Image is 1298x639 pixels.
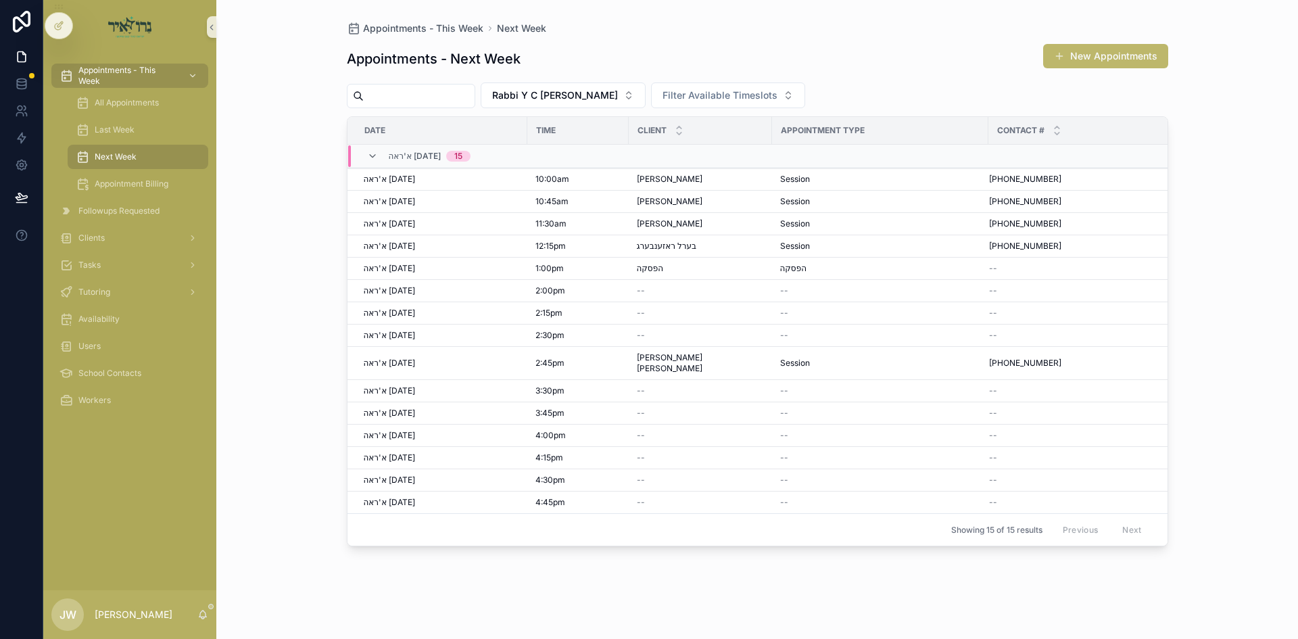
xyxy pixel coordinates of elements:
[989,475,997,486] span: --
[989,408,997,419] span: --
[59,607,76,623] span: JW
[989,285,1175,296] a: --
[637,475,645,486] span: --
[989,241,1061,252] span: [PHONE_NUMBER]
[535,358,564,369] span: 2:45pm
[95,124,135,135] span: Last Week
[637,330,645,341] span: --
[68,145,208,169] a: Next Week
[989,263,1175,274] a: --
[780,497,980,508] a: --
[989,308,997,318] span: --
[364,430,519,441] a: א'ראה [DATE]
[364,285,416,296] span: א'ראה [DATE]
[364,452,519,463] a: א'ראה [DATE]
[364,285,519,296] a: א'ראה [DATE]
[95,179,168,189] span: Appointment Billing
[364,174,416,185] span: א'ראה [DATE]
[535,218,567,229] span: 11:30am
[637,218,764,229] a: [PERSON_NAME]
[535,241,621,252] a: 12:15pm
[364,263,519,274] a: א'ראה [DATE]
[637,285,645,296] span: --
[989,285,997,296] span: --
[68,172,208,196] a: Appointment Billing
[78,395,111,406] span: Workers
[637,408,645,419] span: --
[989,358,1061,369] span: [PHONE_NUMBER]
[78,233,105,243] span: Clients
[989,174,1061,185] span: [PHONE_NUMBER]
[989,174,1175,185] a: [PHONE_NUMBER]
[364,408,416,419] span: א'ראה [DATE]
[989,196,1061,207] span: [PHONE_NUMBER]
[78,314,120,325] span: Availability
[535,330,621,341] a: 2:30pm
[535,285,621,296] a: 2:00pm
[364,475,416,486] span: א'ראה [DATE]
[637,352,764,374] a: [PERSON_NAME] [PERSON_NAME]
[1043,44,1168,68] button: New Appointments
[780,174,810,185] span: Session
[535,358,621,369] a: 2:45pm
[364,330,416,341] span: א'ראה [DATE]
[637,475,764,486] a: --
[780,452,788,463] span: --
[637,385,645,396] span: --
[780,285,980,296] a: --
[535,241,566,252] span: 12:15pm
[364,218,519,229] a: א'ראה [DATE]
[535,408,564,419] span: 3:45pm
[535,218,621,229] a: 11:30am
[989,330,997,341] span: --
[78,341,101,352] span: Users
[637,285,764,296] a: --
[989,218,1061,229] span: [PHONE_NUMBER]
[637,497,764,508] a: --
[364,218,416,229] span: א'ראה [DATE]
[780,241,810,252] span: Session
[535,330,564,341] span: 2:30pm
[347,49,521,68] h1: Appointments - Next Week
[637,174,764,185] a: [PERSON_NAME]
[68,91,208,115] a: All Appointments
[51,253,208,277] a: Tasks
[637,385,764,396] a: --
[637,196,764,207] a: [PERSON_NAME]
[780,241,980,252] a: Session
[780,263,980,274] a: הפסקה
[637,408,764,419] a: --
[364,308,519,318] a: א'ראה [DATE]
[989,408,1175,419] a: --
[989,218,1175,229] a: [PHONE_NUMBER]
[637,308,764,318] a: --
[497,22,546,35] span: Next Week
[364,330,519,341] a: א'ראה [DATE]
[68,118,208,142] a: Last Week
[78,368,141,379] span: School Contacts
[51,280,208,304] a: Tutoring
[535,385,564,396] span: 3:30pm
[78,260,101,270] span: Tasks
[51,361,208,385] a: School Contacts
[364,358,519,369] a: א'ראה [DATE]
[95,97,159,108] span: All Appointments
[780,218,810,229] span: Session
[389,151,441,162] span: א'ראה [DATE]
[535,475,621,486] a: 4:30pm
[637,241,696,252] span: בערל ראזענבערג
[535,285,565,296] span: 2:00pm
[51,334,208,358] a: Users
[364,125,385,136] span: Date
[364,385,416,396] span: א'ראה [DATE]
[492,89,618,102] span: Rabbi Y C [PERSON_NAME]
[364,497,416,508] span: א'ראה [DATE]
[535,308,562,318] span: 2:15pm
[637,497,645,508] span: --
[364,241,416,252] span: א'ראה [DATE]
[780,430,788,441] span: --
[535,174,621,185] a: 10:00am
[51,388,208,412] a: Workers
[364,263,416,274] span: א'ראה [DATE]
[781,125,865,136] span: Appointment Type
